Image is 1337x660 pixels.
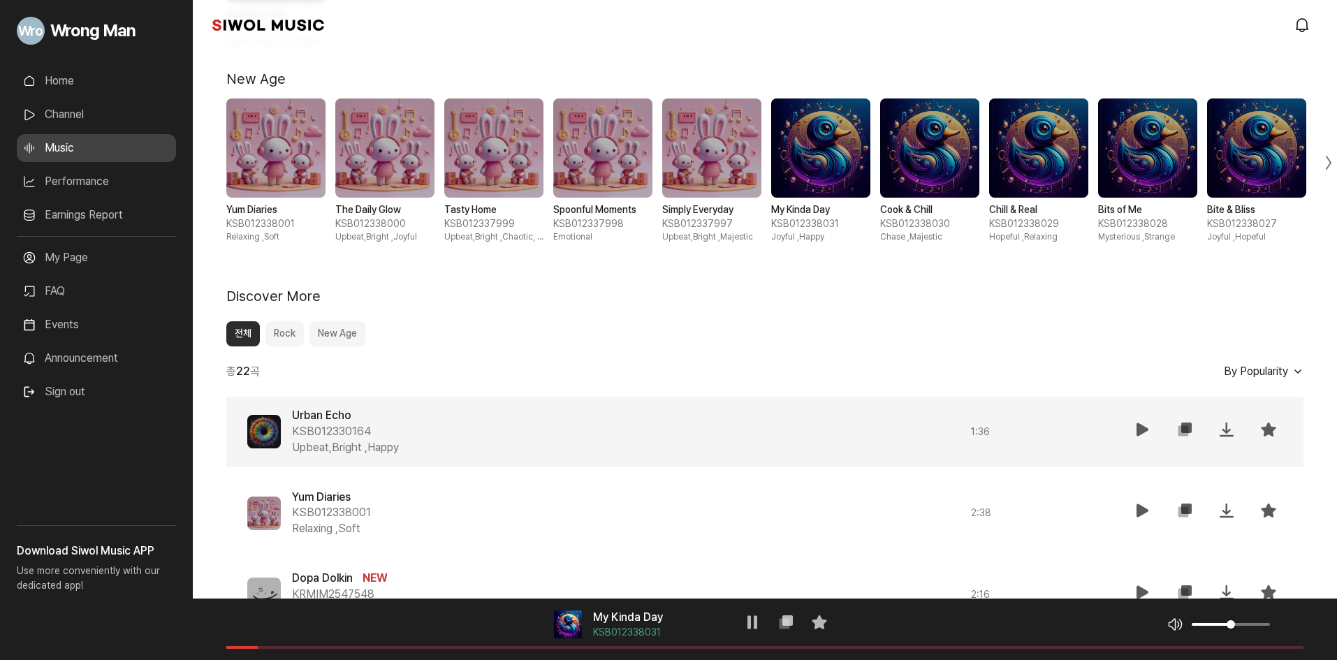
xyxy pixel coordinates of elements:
button: Rock [265,321,304,346]
a: Home [17,67,176,95]
b: 22 [236,365,250,378]
button: By Popularity [1213,366,1303,377]
span: Hopeful , Relaxing [989,231,1088,243]
span: KRMIM2547548 [292,587,374,603]
span: KSB012338031 [593,626,663,640]
strong: Simply Everyday [662,203,761,217]
strong: Cook & Chill [880,203,979,217]
span: 총 곡 [226,363,260,380]
a: Channel [17,101,176,129]
strong: Bite & Bliss [1207,203,1306,217]
span: Chase , Majestic [880,231,979,243]
div: 9 / 10 [1098,98,1197,243]
span: Wrong Man [50,18,136,43]
strong: Spoonful Moments [553,203,652,217]
span: Mysterious , Strange [1098,231,1197,243]
span: 2 : 16 [971,587,990,602]
span: 볼륨 조절 [1192,623,1231,626]
span: Joyful , Hopeful [1207,231,1306,243]
span: KSB012338027 [1207,217,1306,231]
a: modal.notifications [1289,11,1317,39]
strong: The Daily Glow [335,203,434,217]
span: KSB012338001 [226,217,326,231]
span: Upbeat,Bright , Majestic [662,231,761,243]
img: Amime Station thumbnail [554,610,582,638]
span: 2 : 38 [971,506,991,520]
span: Upbeat,Bright , Chaotic, Excited [444,231,543,243]
span: Joyful , Happy [771,231,870,243]
span: Upbeat,Bright , Happy [292,440,399,456]
strong: My Kinda Day [593,610,663,626]
span: Dopa Dolkin [292,571,353,585]
a: Events [17,311,176,339]
div: 5 / 10 [662,98,761,243]
span: KSB012337999 [444,217,543,231]
span: KSB012338029 [989,217,1088,231]
div: 3 / 10 [444,98,543,243]
span: KSB012337997 [662,217,761,231]
div: 7 / 10 [880,98,979,243]
span: Home [36,464,60,475]
div: 6 / 10 [771,98,870,243]
span: Upbeat,Bright , Joyful [335,231,434,243]
span: Urban Echo [292,409,351,422]
span: NEW [363,571,387,585]
div: 10 / 10 [1207,98,1306,243]
span: KSB012338031 [771,217,870,231]
h2: New Age [226,71,286,87]
strong: Tasty Home [444,203,543,217]
button: New Age [309,321,365,346]
a: Home [4,443,92,478]
span: By Popularity [1224,365,1288,378]
span: Yum Diaries [292,490,351,504]
span: Relaxing , Soft [226,231,326,243]
a: Announcement [17,344,176,372]
span: KSB012330164 [292,424,371,440]
h3: Download Siwol Music APP [17,543,176,559]
p: Use more conveniently with our dedicated app! [17,559,176,604]
a: FAQ [17,277,176,305]
a: Go to My Profile [17,11,176,50]
div: 8 / 10 [989,98,1088,243]
div: 1 / 10 [226,98,326,243]
a: Music [17,134,176,162]
button: Sign out [17,378,91,406]
span: 1 : 36 [971,425,990,439]
strong: Bits of Me [1098,203,1197,217]
strong: Yum Diaries [226,203,326,217]
span: 음악 재생 위치 조절 [226,646,258,649]
div: Next slide [1303,83,1337,242]
span: Emotional [553,231,652,243]
span: KSB012338000 [335,217,434,231]
a: My Page [17,244,176,272]
span: KSB012338030 [880,217,979,231]
a: Performance [17,168,176,196]
span: Messages [116,464,157,476]
div: 2 / 10 [335,98,434,243]
span: KSB012338001 [292,505,371,521]
a: Messages [92,443,180,478]
span: KSB012337998 [553,217,652,231]
h2: Discover More [226,288,321,305]
strong: My Kinda Day [771,203,870,217]
span: KSB012338028 [1098,217,1197,231]
strong: Chill & Real [989,203,1088,217]
span: Settings [207,464,241,475]
a: Settings [180,443,268,478]
span: Relaxing , Soft [292,521,360,537]
button: 전체 [226,321,260,346]
div: 4 / 10 [553,98,652,243]
a: Earnings Report [17,201,176,229]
